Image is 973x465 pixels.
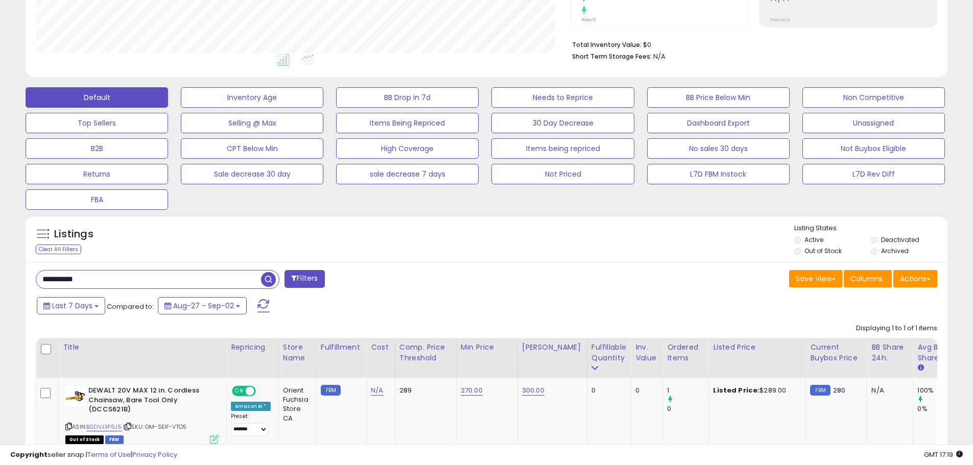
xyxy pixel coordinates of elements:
button: Returns [26,164,168,184]
div: 0% [917,404,959,413]
div: Clear All Filters [36,244,81,254]
div: $289.00 [713,386,798,395]
div: Listed Price [713,342,801,353]
div: BB Share 24h. [871,342,909,363]
span: N/A [653,52,666,61]
div: Inv. value [635,342,658,363]
div: Avg BB Share [917,342,955,363]
span: FBM [105,435,124,444]
span: OFF [254,387,271,396]
span: Last 7 Days [52,301,92,311]
button: Items being repriced [491,138,634,159]
button: B2B [26,138,168,159]
span: All listings that are currently out of stock and unavailable for purchase on Amazon [65,435,104,444]
button: Aug-27 - Sep-02 [158,297,247,314]
button: Save View [789,270,842,287]
div: N/A [871,386,905,395]
div: seller snap | | [10,450,177,460]
div: Displaying 1 to 1 of 1 items [856,324,937,333]
button: High Coverage [336,138,479,159]
button: Not Buybox Eligible [802,138,945,159]
div: 289 [399,386,448,395]
span: ON [233,387,246,396]
label: Active [804,235,823,244]
button: CPT Below Min [181,138,323,159]
div: ASIN: [65,386,219,443]
div: Comp. Price Threshold [399,342,452,363]
div: Fulfillment [321,342,362,353]
span: 2025-09-10 17:19 GMT [924,450,963,459]
label: Out of Stock [804,247,842,255]
button: Dashboard Export [647,113,790,133]
button: Filters [284,270,324,288]
b: Short Term Storage Fees: [572,52,652,61]
div: [PERSON_NAME] [522,342,583,353]
a: 270.00 [461,385,483,396]
div: 0 [591,386,623,395]
button: Unassigned [802,113,945,133]
div: Ordered Items [667,342,704,363]
button: L7D FBM Instock [647,164,790,184]
small: Prev: N/A [770,17,790,23]
a: Terms of Use [87,450,131,459]
button: sale decrease 7 days [336,164,479,184]
div: Title [63,342,222,353]
button: Needs to Reprice [491,87,634,108]
button: Actions [893,270,937,287]
span: Compared to: [107,302,154,311]
button: Not Priced [491,164,634,184]
div: Min Price [461,342,513,353]
span: Aug-27 - Sep-02 [173,301,234,311]
button: Inventory Age [181,87,323,108]
p: Listing States: [794,224,947,233]
button: L7D Rev Diff [802,164,945,184]
b: Listed Price: [713,385,760,395]
div: 1 [667,386,708,395]
div: Repricing [231,342,274,353]
div: 0 [635,386,655,395]
span: | SKU: GM-SEIF-VTO5 [123,423,186,431]
button: Sale decrease 30 day [181,164,323,184]
strong: Copyright [10,450,48,459]
div: Orient Fuchsia Store CA [283,386,308,423]
button: FBA [26,189,168,210]
button: 30 Day Decrease [491,113,634,133]
img: 31TaR6+AnyL._SL40_.jpg [65,386,86,406]
small: Prev: 0 [582,17,596,23]
div: 100% [917,386,959,395]
b: DEWALT 20V MAX 12 in. Cordless Chainsaw, Bare Tool Only (DCCS621B) [88,386,212,417]
button: Default [26,87,168,108]
button: BB Price Below Min [647,87,790,108]
button: Last 7 Days [37,297,105,314]
button: No sales 30 days [647,138,790,159]
label: Archived [881,247,909,255]
li: $0 [572,38,930,50]
div: Current Buybox Price [810,342,863,363]
span: 280 [833,385,845,395]
button: Non Competitive [802,87,945,108]
label: Deactivated [881,235,919,244]
small: Avg BB Share. [917,363,923,373]
button: Items Being Repriced [336,113,479,133]
h5: Listings [54,227,93,241]
div: 0 [667,404,708,413]
div: Amazon AI * [231,402,271,411]
a: N/A [371,385,383,396]
a: Privacy Policy [132,450,177,459]
button: Top Sellers [26,113,168,133]
small: FBM [321,385,341,396]
div: Cost [371,342,391,353]
small: FBM [810,385,830,396]
b: Total Inventory Value: [572,40,642,49]
div: Store Name [283,342,312,363]
a: B0DVJ3F6J5 [86,423,122,431]
a: 300.00 [522,385,544,396]
button: BB Drop in 7d [336,87,479,108]
button: Selling @ Max [181,113,323,133]
span: Columns [850,274,883,284]
button: Columns [844,270,892,287]
div: Preset: [231,413,271,436]
div: Fulfillable Quantity [591,342,627,363]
